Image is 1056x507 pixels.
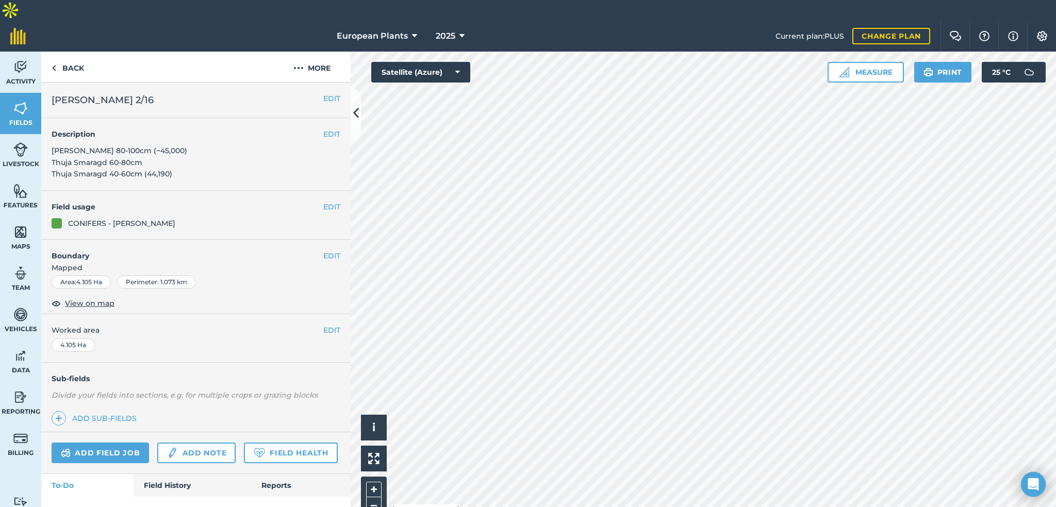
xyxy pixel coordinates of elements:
a: Field History [134,474,251,497]
h4: Sub-fields [41,373,351,384]
button: 2025 [432,21,469,52]
div: Area : 4.105 Ha [52,275,111,289]
img: A cog icon [1036,31,1048,41]
button: EDIT [323,324,340,336]
button: View on map [52,297,114,309]
img: svg+xml;base64,PD94bWwgdmVyc2lvbj0iMS4wIiBlbmNvZGluZz0idXRmLTgiPz4KPCEtLSBHZW5lcmF0b3I6IEFkb2JlIE... [13,389,28,405]
a: Add field job [52,443,149,463]
button: EDIT [323,201,340,212]
img: svg+xml;base64,PD94bWwgdmVyc2lvbj0iMS4wIiBlbmNvZGluZz0idXRmLTgiPz4KPCEtLSBHZW5lcmF0b3I6IEFkb2JlIE... [167,447,178,459]
img: svg+xml;base64,PHN2ZyB4bWxucz0iaHR0cDovL3d3dy53My5vcmcvMjAwMC9zdmciIHdpZHRoPSI1NiIgaGVpZ2h0PSI2MC... [13,224,28,240]
a: To-Do [41,474,134,497]
h4: Field usage [52,201,323,212]
span: 2025 [436,30,455,42]
img: svg+xml;base64,PHN2ZyB4bWxucz0iaHR0cDovL3d3dy53My5vcmcvMjAwMC9zdmciIHdpZHRoPSIxOSIgaGVpZ2h0PSIyNC... [923,66,933,78]
em: Divide your fields into sections, e.g. for multiple crops or grazing blocks [52,390,318,400]
span: View on map [65,298,114,309]
img: svg+xml;base64,PHN2ZyB4bWxucz0iaHR0cDovL3d3dy53My5vcmcvMjAwMC9zdmciIHdpZHRoPSI1NiIgaGVpZ2h0PSI2MC... [13,183,28,199]
button: Print [914,62,972,83]
img: svg+xml;base64,PHN2ZyB4bWxucz0iaHR0cDovL3d3dy53My5vcmcvMjAwMC9zdmciIHdpZHRoPSIxNCIgaGVpZ2h0PSIyNC... [55,412,62,424]
img: A question mark icon [978,31,991,41]
button: EDIT [323,93,340,104]
img: Four arrows, one pointing top left, one top right, one bottom right and the last bottom left [368,453,379,464]
span: [PERSON_NAME] 80-100cm (~45,000) Thuja Smaragd 60-80cm Thuja Smaragd 40-60cm (44,190) [52,146,187,178]
img: svg+xml;base64,PHN2ZyB4bWxucz0iaHR0cDovL3d3dy53My5vcmcvMjAwMC9zdmciIHdpZHRoPSIyMCIgaGVpZ2h0PSIyNC... [293,62,304,74]
img: Two speech bubbles overlapping with the left bubble in the forefront [949,31,962,41]
img: svg+xml;base64,PD94bWwgdmVyc2lvbj0iMS4wIiBlbmNvZGluZz0idXRmLTgiPz4KPCEtLSBHZW5lcmF0b3I6IEFkb2JlIE... [13,431,28,446]
a: Change plan [852,28,930,44]
h4: Boundary [41,240,323,261]
img: svg+xml;base64,PHN2ZyB4bWxucz0iaHR0cDovL3d3dy53My5vcmcvMjAwMC9zdmciIHdpZHRoPSIxNyIgaGVpZ2h0PSIxNy... [1008,30,1018,42]
button: EDIT [323,128,340,140]
a: Reports [251,474,351,497]
img: svg+xml;base64,PD94bWwgdmVyc2lvbj0iMS4wIiBlbmNvZGluZz0idXRmLTgiPz4KPCEtLSBHZW5lcmF0b3I6IEFkb2JlIE... [61,447,71,459]
a: Back [41,52,94,82]
button: 25 °C [982,62,1046,83]
img: svg+xml;base64,PD94bWwgdmVyc2lvbj0iMS4wIiBlbmNvZGluZz0idXRmLTgiPz4KPCEtLSBHZW5lcmF0b3I6IEFkb2JlIE... [13,307,28,322]
img: svg+xml;base64,PHN2ZyB4bWxucz0iaHR0cDovL3d3dy53My5vcmcvMjAwMC9zdmciIHdpZHRoPSIxOCIgaGVpZ2h0PSIyNC... [52,297,61,309]
h4: Description [52,128,340,140]
img: svg+xml;base64,PD94bWwgdmVyc2lvbj0iMS4wIiBlbmNvZGluZz0idXRmLTgiPz4KPCEtLSBHZW5lcmF0b3I6IEFkb2JlIE... [13,266,28,281]
img: svg+xml;base64,PD94bWwgdmVyc2lvbj0iMS4wIiBlbmNvZGluZz0idXRmLTgiPz4KPCEtLSBHZW5lcmF0b3I6IEFkb2JlIE... [1019,62,1039,83]
button: i [361,415,387,440]
a: Add note [157,443,236,463]
button: Measure [828,62,904,83]
img: svg+xml;base64,PHN2ZyB4bWxucz0iaHR0cDovL3d3dy53My5vcmcvMjAwMC9zdmciIHdpZHRoPSI1NiIgaGVpZ2h0PSI2MC... [13,101,28,116]
div: CONIFERS - [PERSON_NAME] [68,218,175,229]
img: svg+xml;base64,PD94bWwgdmVyc2lvbj0iMS4wIiBlbmNvZGluZz0idXRmLTgiPz4KPCEtLSBHZW5lcmF0b3I6IEFkb2JlIE... [13,59,28,75]
button: European Plants [333,21,421,52]
span: [PERSON_NAME] 2/16 [52,93,154,107]
a: Add sub-fields [52,411,141,426]
span: i [372,421,375,434]
div: Open Intercom Messenger [1021,472,1046,497]
span: Mapped [41,262,351,273]
span: 25 ° C [992,62,1011,83]
button: More [273,52,351,82]
button: Satellite (Azure) [371,62,470,83]
span: European Plants [337,30,408,42]
button: EDIT [323,250,340,261]
img: svg+xml;base64,PD94bWwgdmVyc2lvbj0iMS4wIiBlbmNvZGluZz0idXRmLTgiPz4KPCEtLSBHZW5lcmF0b3I6IEFkb2JlIE... [13,348,28,364]
button: + [366,482,382,497]
img: svg+xml;base64,PHN2ZyB4bWxucz0iaHR0cDovL3d3dy53My5vcmcvMjAwMC9zdmciIHdpZHRoPSI5IiBoZWlnaHQ9IjI0Ii... [52,62,56,74]
span: Worked area [52,324,340,336]
div: Perimeter : 1.073 km [117,275,196,289]
img: fieldmargin Logo [10,28,26,44]
a: Field Health [244,443,337,463]
span: Current plan : PLUS [775,30,844,42]
div: 4.105 Ha [52,338,95,352]
img: svg+xml;base64,PD94bWwgdmVyc2lvbj0iMS4wIiBlbmNvZGluZz0idXRmLTgiPz4KPCEtLSBHZW5lcmF0b3I6IEFkb2JlIE... [13,142,28,157]
img: Ruler icon [839,67,849,77]
img: svg+xml;base64,PD94bWwgdmVyc2lvbj0iMS4wIiBlbmNvZGluZz0idXRmLTgiPz4KPCEtLSBHZW5lcmF0b3I6IEFkb2JlIE... [13,497,28,506]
